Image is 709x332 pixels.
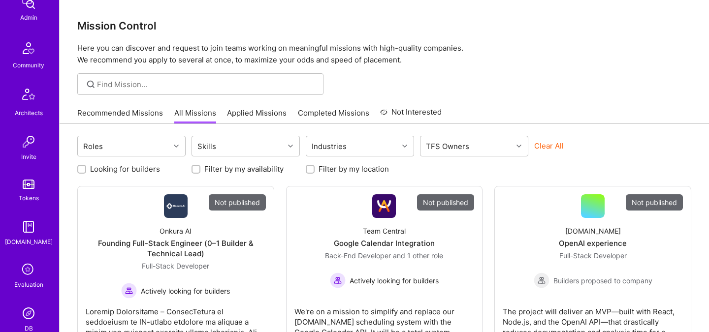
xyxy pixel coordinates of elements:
[288,144,293,149] i: icon Chevron
[15,108,43,118] div: Architects
[553,275,652,286] span: Builders proposed to company
[330,272,346,288] img: Actively looking for builders
[393,251,443,260] span: and 1 other role
[160,226,192,236] div: Onkura AI
[309,139,349,153] div: Industries
[559,238,627,248] div: OpenAI experience
[77,20,691,32] h3: Mission Control
[174,108,216,124] a: All Missions
[298,108,369,124] a: Completed Missions
[77,42,691,66] p: Here you can discover and request to join teams working on meaningful missions with high-quality ...
[164,194,188,218] img: Company Logo
[17,84,40,108] img: Architects
[90,164,160,174] label: Looking for builders
[174,144,179,149] i: icon Chevron
[516,144,521,149] i: icon Chevron
[81,139,105,153] div: Roles
[417,194,474,211] div: Not published
[319,164,389,174] label: Filter by my location
[13,60,44,70] div: Community
[77,108,163,124] a: Recommended Missions
[17,36,40,60] img: Community
[363,226,406,236] div: Team Central
[19,303,38,323] img: Admin Search
[534,272,549,288] img: Builders proposed to company
[23,180,34,189] img: tokens
[380,106,442,124] a: Not Interested
[97,79,316,90] input: Find Mission...
[372,194,396,218] img: Company Logo
[227,108,287,124] a: Applied Missions
[141,286,230,296] span: Actively looking for builders
[350,275,439,286] span: Actively looking for builders
[209,194,266,211] div: Not published
[5,237,53,247] div: [DOMAIN_NAME]
[19,261,38,279] i: icon SelectionTeam
[19,132,38,151] img: Invite
[325,251,391,260] span: Back-End Developer
[559,251,627,260] span: Full-Stack Developer
[121,283,137,299] img: Actively looking for builders
[86,238,266,259] div: Founding Full-Stack Engineer (0–1 Builder & Technical Lead)
[14,279,43,290] div: Evaluation
[626,194,683,211] div: Not published
[20,12,37,23] div: Admin
[19,193,39,203] div: Tokens
[85,79,97,90] i: icon SearchGrey
[565,226,621,236] div: [DOMAIN_NAME]
[334,238,435,248] div: Google Calendar Integration
[142,262,209,270] span: Full-Stack Developer
[195,139,219,153] div: Skills
[19,217,38,237] img: guide book
[204,164,284,174] label: Filter by my availability
[402,144,407,149] i: icon Chevron
[534,141,564,151] button: Clear All
[423,139,472,153] div: TFS Owners
[21,151,36,162] div: Invite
